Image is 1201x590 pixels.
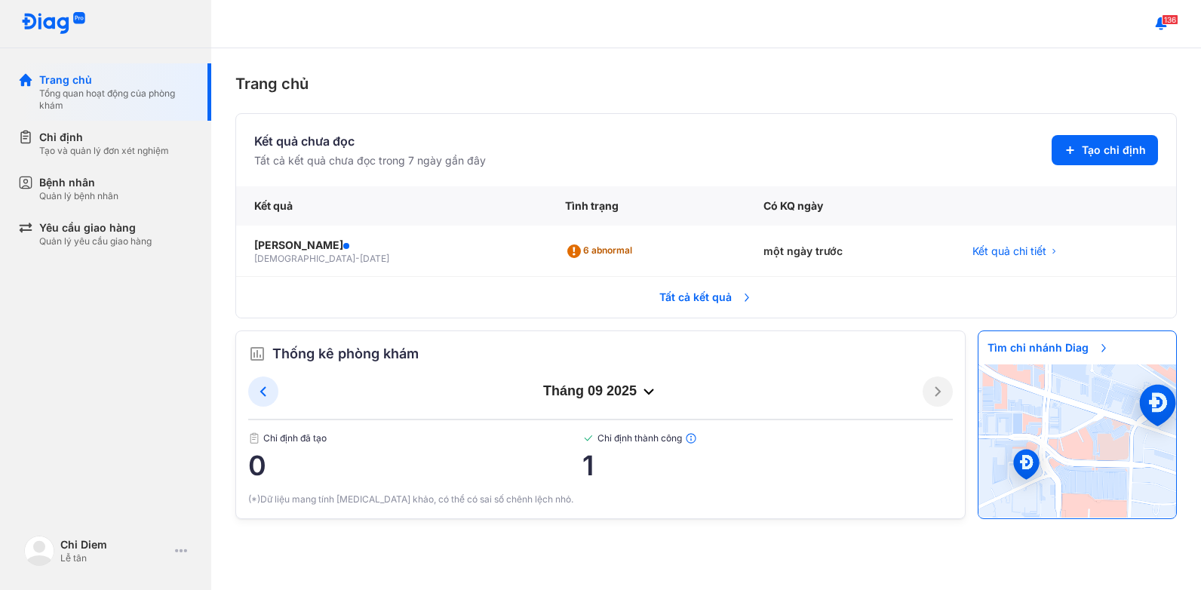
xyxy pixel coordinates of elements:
[685,432,697,444] img: info.7e716105.svg
[248,432,582,444] span: Chỉ định đã tạo
[24,536,54,566] img: logo
[248,345,266,363] img: order.5a6da16c.svg
[745,186,954,226] div: Có KQ ngày
[248,450,582,481] span: 0
[650,281,762,314] span: Tất cả kết quả
[39,145,169,157] div: Tạo và quản lý đơn xét nghiệm
[21,12,86,35] img: logo
[278,383,923,401] div: tháng 09 2025
[39,190,118,202] div: Quản lý bệnh nhân
[236,186,547,226] div: Kết quả
[360,253,389,264] span: [DATE]
[582,450,953,481] span: 1
[60,552,169,564] div: Lễ tân
[254,238,529,253] div: [PERSON_NAME]
[254,153,486,168] div: Tất cả kết quả chưa đọc trong 7 ngày gần đây
[248,493,953,506] div: (*)Dữ liệu mang tính [MEDICAL_DATA] khảo, có thể có sai số chênh lệch nhỏ.
[582,432,594,444] img: checked-green.01cc79e0.svg
[254,253,355,264] span: [DEMOGRAPHIC_DATA]
[60,537,169,552] div: Chi Diem
[39,235,152,247] div: Quản lý yêu cầu giao hàng
[745,226,954,278] div: một ngày trước
[565,239,638,263] div: 6 abnormal
[1052,135,1158,165] button: Tạo chỉ định
[972,244,1046,259] span: Kết quả chi tiết
[39,175,118,190] div: Bệnh nhân
[254,132,486,150] div: Kết quả chưa đọc
[355,253,360,264] span: -
[39,130,169,145] div: Chỉ định
[39,72,193,88] div: Trang chủ
[39,88,193,112] div: Tổng quan hoạt động của phòng khám
[39,220,152,235] div: Yêu cầu giao hàng
[1082,143,1146,158] span: Tạo chỉ định
[978,331,1119,364] span: Tìm chi nhánh Diag
[272,343,419,364] span: Thống kê phòng khám
[547,186,745,226] div: Tình trạng
[248,432,260,444] img: document.50c4cfd0.svg
[582,432,953,444] span: Chỉ định thành công
[1162,14,1178,25] span: 136
[235,72,1177,95] div: Trang chủ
